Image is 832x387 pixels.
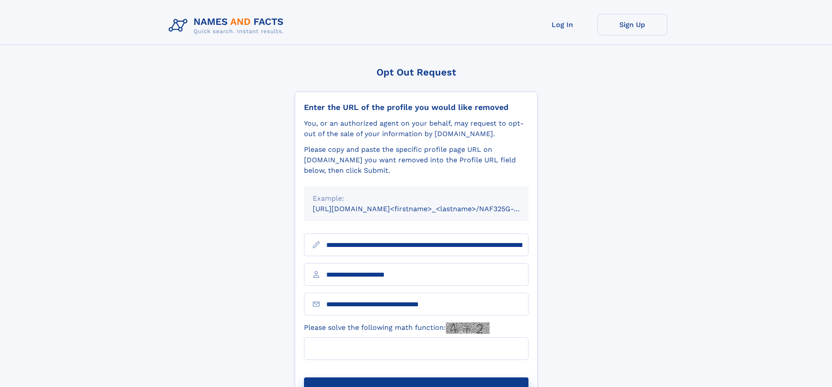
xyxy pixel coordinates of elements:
div: You, or an authorized agent on your behalf, may request to opt-out of the sale of your informatio... [304,118,528,139]
a: Log In [528,14,597,35]
div: Example: [313,193,520,204]
img: Logo Names and Facts [165,14,291,38]
small: [URL][DOMAIN_NAME]<firstname>_<lastname>/NAF325G-xxxxxxxx [313,205,545,213]
a: Sign Up [597,14,667,35]
div: Opt Out Request [295,67,538,78]
div: Please copy and paste the specific profile page URL on [DOMAIN_NAME] you want removed into the Pr... [304,144,528,176]
div: Enter the URL of the profile you would like removed [304,103,528,112]
label: Please solve the following math function: [304,322,490,334]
